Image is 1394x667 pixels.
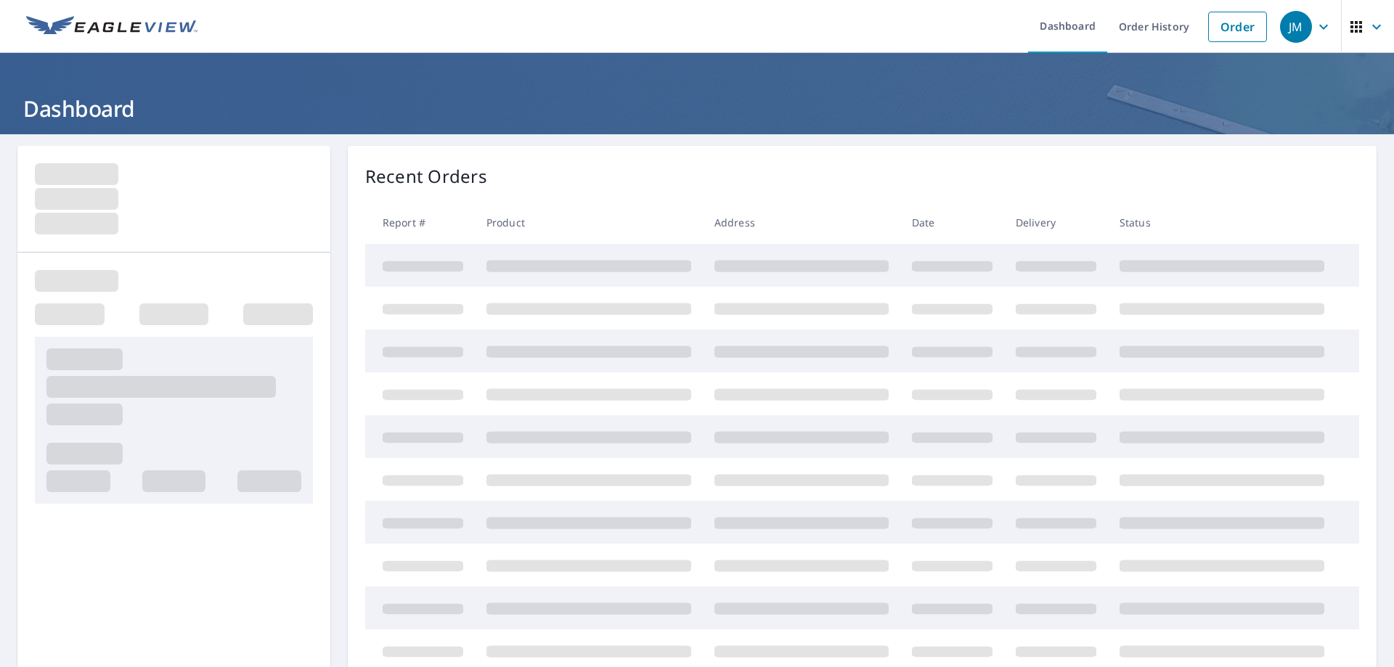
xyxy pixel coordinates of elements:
a: Order [1208,12,1267,42]
div: JM [1280,11,1312,43]
th: Date [900,201,1004,244]
th: Status [1108,201,1336,244]
th: Address [703,201,900,244]
p: Recent Orders [365,163,487,189]
th: Report # [365,201,475,244]
h1: Dashboard [17,94,1377,123]
th: Delivery [1004,201,1108,244]
th: Product [475,201,703,244]
img: EV Logo [26,16,197,38]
